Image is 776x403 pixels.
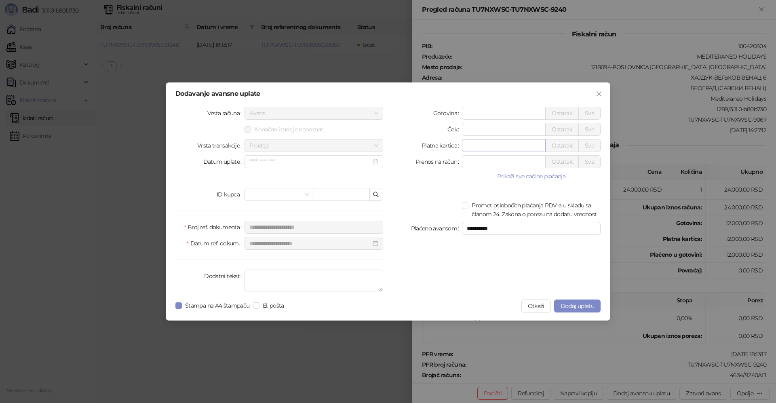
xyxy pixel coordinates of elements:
[415,155,462,168] label: Prenos na račun
[578,123,601,136] button: Sve
[217,188,245,201] label: ID kupca
[197,139,245,152] label: Vrsta transakcije
[245,270,383,291] textarea: Dodatni tekst
[593,87,605,100] button: Close
[545,107,579,120] button: Ostatak
[182,301,253,310] span: Štampa na A4 štampaču
[259,301,287,310] span: El. pošta
[521,300,551,312] button: Otkaži
[249,107,378,119] span: Avans
[249,139,378,152] span: Prodaja
[447,123,462,136] label: Ček
[578,155,601,168] button: Sve
[251,125,326,134] span: Konačan iznos je nepoznat
[249,239,371,248] input: Datum ref. dokum.
[462,171,601,181] button: Prikaži sve načine plaćanja
[184,221,245,234] label: Broj ref. dokumenta
[411,222,462,235] label: Plaćeno avansom
[578,139,601,152] button: Sve
[245,221,383,234] input: Broj ref. dokumenta
[422,139,462,152] label: Platna kartica
[578,107,601,120] button: Sve
[545,139,579,152] button: Ostatak
[175,91,601,97] div: Dodavanje avansne uplate
[204,270,245,283] label: Dodatni tekst
[249,157,371,166] input: Datum uplate
[593,91,605,97] span: Zatvori
[596,91,602,97] span: close
[561,302,594,310] span: Dodaj uplatu
[545,155,579,168] button: Ostatak
[468,201,601,219] span: Promet oslobođen plaćanja PDV-a u skladu sa članom 24. Zakona o porezu na dodatu vrednost
[187,237,245,250] label: Datum ref. dokum.
[203,155,245,168] label: Datum uplate
[554,300,601,312] button: Dodaj uplatu
[545,123,579,136] button: Ostatak
[433,107,462,120] label: Gotovina
[207,107,245,120] label: Vrsta računa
